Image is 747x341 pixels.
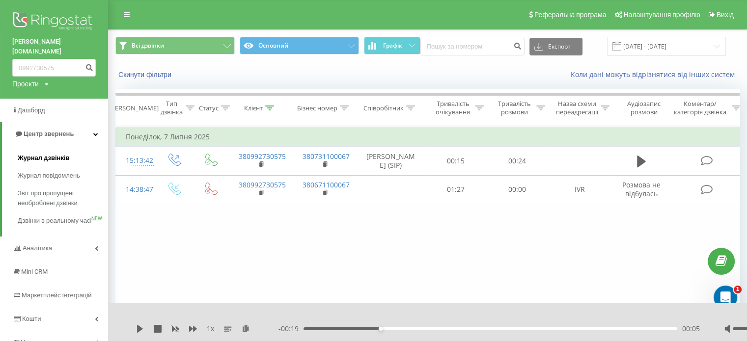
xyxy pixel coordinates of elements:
span: Налаштування профілю [623,11,700,19]
a: 380992730575 [239,152,286,161]
td: [PERSON_NAME] (SIP) [357,147,425,175]
span: Реферальна програма [534,11,607,19]
button: Основний [240,37,359,54]
button: Графік [364,37,420,54]
button: Всі дзвінки [115,37,235,54]
span: Графік [383,42,402,49]
div: Аудіозапис розмови [620,100,668,116]
div: Тривалість розмови [495,100,534,116]
a: Дзвінки в реальному часіNEW [18,212,108,230]
div: 15:13:42 [126,151,145,170]
span: 1 [734,286,742,293]
div: Статус [199,104,219,112]
span: 00:05 [682,324,700,334]
span: Аналiтика [23,244,52,252]
div: Тривалість очікування [434,100,472,116]
div: [PERSON_NAME] [110,104,159,112]
img: Ringostat logo [12,10,96,34]
div: Тип дзвінка [161,100,183,116]
a: 380671100067 [303,180,350,189]
button: Скинути фільтри [115,70,176,79]
span: Дашборд [18,106,45,114]
td: 00:24 [487,147,548,175]
td: 01:27 [425,175,487,204]
button: Експорт [529,38,582,55]
span: Mini CRM [21,268,48,275]
div: 14:38:47 [126,180,145,199]
span: Вихід [717,11,734,19]
div: Бізнес номер [297,104,337,112]
span: Розмова не відбулась [622,180,661,198]
span: Кошти [22,315,41,322]
a: 380731100067 [303,152,350,161]
span: Дзвінки в реальному часі [18,216,91,226]
td: Понеділок, 7 Липня 2025 [116,127,745,147]
a: Журнал дзвінків [18,149,108,167]
span: - 00:19 [278,324,304,334]
div: Accessibility label [379,327,383,331]
span: Звіт про пропущені необроблені дзвінки [18,188,103,208]
span: Центр звернень [24,130,74,137]
td: 00:15 [425,147,487,175]
div: Клієнт [244,104,263,112]
span: 1 x [207,324,214,334]
a: Центр звернень [2,122,108,146]
td: IVR [548,175,612,204]
span: Маркетплейс інтеграцій [22,291,92,299]
span: Всі дзвінки [132,42,164,50]
span: Журнал повідомлень [18,171,80,181]
div: Коментар/категорія дзвінка [672,100,729,116]
a: [PERSON_NAME][DOMAIN_NAME] [12,37,96,56]
div: Назва схеми переадресації [556,100,598,116]
input: Пошук за номером [420,38,525,55]
div: Проекти [12,79,39,89]
a: Журнал повідомлень [18,167,108,184]
iframe: Intercom live chat [714,286,737,309]
a: 380992730575 [239,180,286,189]
div: Співробітник [363,104,404,112]
td: 00:00 [487,175,548,204]
a: Коли дані можуть відрізнятися вiд інших систем [571,70,740,79]
span: Журнал дзвінків [18,153,70,163]
a: Звіт про пропущені необроблені дзвінки [18,184,108,212]
input: Пошук за номером [12,59,96,77]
